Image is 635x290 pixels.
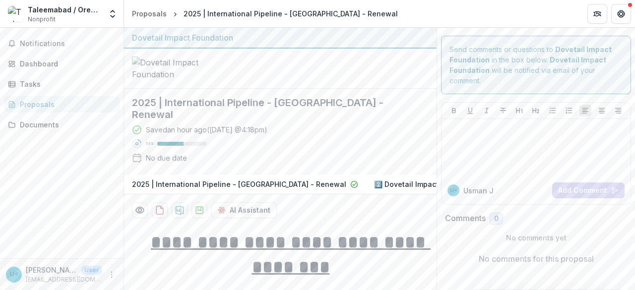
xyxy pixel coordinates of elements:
[481,105,493,116] button: Italicize
[106,4,120,24] button: Open entity switcher
[552,182,625,198] button: Add Comment
[596,105,608,116] button: Align Center
[28,4,102,15] div: Taleemabad / Orenda Project
[374,179,548,189] p: 2️⃣ Dovetail Impact Foundation Document Request
[184,8,398,19] div: 2025 | International Pipeline - [GEOGRAPHIC_DATA] - Renewal
[513,105,525,116] button: Heading 1
[4,36,120,52] button: Notifications
[497,105,509,116] button: Strike
[612,105,624,116] button: Align Right
[81,266,102,275] p: User
[611,4,631,24] button: Get Help
[8,6,24,22] img: Taleemabad / Orenda Project
[4,56,120,72] a: Dashboard
[106,269,118,281] button: More
[146,153,187,163] div: No due date
[547,105,559,116] button: Bullet List
[146,140,153,147] p: 53 %
[20,119,112,130] div: Documents
[28,15,56,24] span: Nonprofit
[445,232,627,243] p: No comments yet
[450,188,457,193] div: Usman Javed <usman.javed@taleemabad.com>
[4,76,120,92] a: Tasks
[20,79,112,89] div: Tasks
[445,214,486,223] h2: Comments
[132,8,167,19] div: Proposals
[211,202,277,218] button: AI Assistant
[128,6,171,21] a: Proposals
[4,96,120,113] a: Proposals
[530,105,542,116] button: Heading 2
[494,215,499,223] span: 0
[146,124,267,135] div: Saved an hour ago ( [DATE] @ 4:18pm )
[26,275,102,284] p: [EMAIL_ADDRESS][DOMAIN_NAME]
[132,97,413,120] h2: 2025 | International Pipeline - [GEOGRAPHIC_DATA] - Renewal
[448,105,460,116] button: Bold
[132,202,148,218] button: Preview 17131cb2-604d-4d6d-a75b-86ce02c2e685-2.pdf
[587,4,607,24] button: Partners
[172,202,188,218] button: download-proposal
[132,32,429,44] div: Dovetail Impact Foundation
[152,202,168,218] button: download-proposal
[464,105,476,116] button: Underline
[563,105,575,116] button: Ordered List
[128,6,402,21] nav: breadcrumb
[441,36,631,94] div: Send comments or questions to in the box below. will be notified via email of your comment.
[132,57,231,80] img: Dovetail Impact Foundation
[20,99,112,110] div: Proposals
[4,116,120,133] a: Documents
[26,265,77,275] p: [PERSON_NAME] <[EMAIL_ADDRESS][DOMAIN_NAME]>
[20,58,112,69] div: Dashboard
[579,105,591,116] button: Align Left
[20,40,116,48] span: Notifications
[191,202,207,218] button: download-proposal
[132,179,346,189] p: 2025 | International Pipeline - [GEOGRAPHIC_DATA] - Renewal
[10,271,18,278] div: Usman Javed <usman.javed@taleemabad.com>
[479,253,594,265] p: No comments for this proposal
[463,185,494,196] p: Usman J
